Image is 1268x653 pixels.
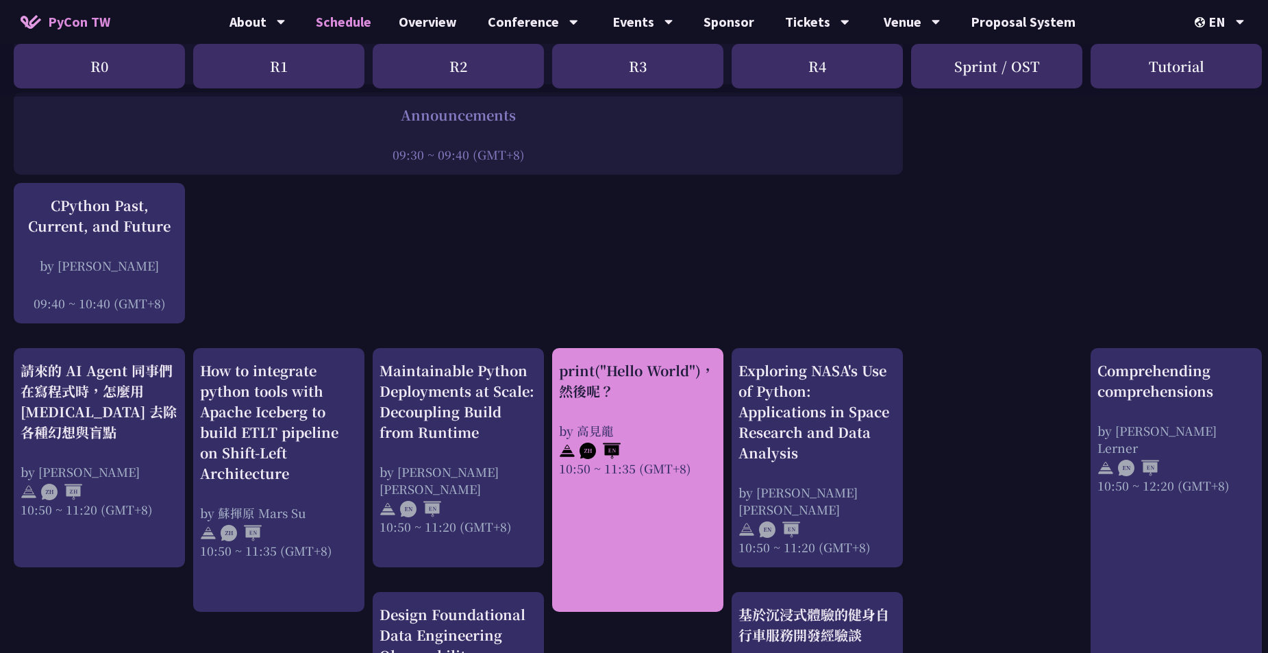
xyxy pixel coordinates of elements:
[559,460,717,477] div: 10:50 ~ 11:35 (GMT+8)
[738,539,896,556] div: 10:50 ~ 11:20 (GMT+8)
[738,484,896,518] div: by [PERSON_NAME] [PERSON_NAME]
[21,484,37,500] img: svg+xml;base64,PHN2ZyB4bWxucz0iaHR0cDovL3d3dy53My5vcmcvMjAwMC9zdmciIHdpZHRoPSIyNCIgaGVpZ2h0PSIyNC...
[21,195,178,312] a: CPython Past, Current, and Future by [PERSON_NAME] 09:40 ~ 10:40 (GMT+8)
[21,501,178,518] div: 10:50 ~ 11:20 (GMT+8)
[380,360,537,443] div: Maintainable Python Deployments at Scale: Decoupling Build from Runtime
[21,195,178,236] div: CPython Past, Current, and Future
[21,463,178,480] div: by [PERSON_NAME]
[1097,460,1114,476] img: svg+xml;base64,PHN2ZyB4bWxucz0iaHR0cDovL3d3dy53My5vcmcvMjAwMC9zdmciIHdpZHRoPSIyNCIgaGVpZ2h0PSIyNC...
[559,443,575,459] img: svg+xml;base64,PHN2ZyB4bWxucz0iaHR0cDovL3d3dy53My5vcmcvMjAwMC9zdmciIHdpZHRoPSIyNCIgaGVpZ2h0PSIyNC...
[48,12,110,32] span: PyCon TW
[380,501,396,517] img: svg+xml;base64,PHN2ZyB4bWxucz0iaHR0cDovL3d3dy53My5vcmcvMjAwMC9zdmciIHdpZHRoPSIyNCIgaGVpZ2h0PSIyNC...
[738,360,896,556] a: Exploring NASA's Use of Python: Applications in Space Research and Data Analysis by [PERSON_NAME]...
[373,44,544,88] div: R2
[759,521,800,538] img: ENEN.5a408d1.svg
[559,422,717,439] div: by 高見龍
[21,360,178,556] a: 請來的 AI Agent 同事們在寫程式時，怎麼用 [MEDICAL_DATA] 去除各種幻想與盲點 by [PERSON_NAME] 10:50 ~ 11:20 (GMT+8)
[1091,44,1262,88] div: Tutorial
[14,44,185,88] div: R0
[400,501,441,517] img: ENEN.5a408d1.svg
[380,463,537,497] div: by [PERSON_NAME] [PERSON_NAME]
[221,525,262,541] img: ZHEN.371966e.svg
[41,484,82,500] img: ZHZH.38617ef.svg
[200,360,358,600] a: How to integrate python tools with Apache Iceberg to build ETLT pipeline on Shift-Left Architectu...
[738,604,896,645] div: 基於沉浸式體驗的健身自行車服務開發經驗談
[21,360,178,443] div: 請來的 AI Agent 同事們在寫程式時，怎麼用 [MEDICAL_DATA] 去除各種幻想與盲點
[1118,460,1159,476] img: ENEN.5a408d1.svg
[738,360,896,463] div: Exploring NASA's Use of Python: Applications in Space Research and Data Analysis
[193,44,364,88] div: R1
[200,525,216,541] img: svg+xml;base64,PHN2ZyB4bWxucz0iaHR0cDovL3d3dy53My5vcmcvMjAwMC9zdmciIHdpZHRoPSIyNCIgaGVpZ2h0PSIyNC...
[1097,477,1255,494] div: 10:50 ~ 12:20 (GMT+8)
[559,360,717,600] a: print("Hello World")，然後呢？ by 高見龍 10:50 ~ 11:35 (GMT+8)
[580,443,621,459] img: ZHEN.371966e.svg
[200,542,358,559] div: 10:50 ~ 11:35 (GMT+8)
[552,44,723,88] div: R3
[911,44,1082,88] div: Sprint / OST
[380,518,537,535] div: 10:50 ~ 11:20 (GMT+8)
[21,105,896,125] div: Announcements
[738,521,755,538] img: svg+xml;base64,PHN2ZyB4bWxucz0iaHR0cDovL3d3dy53My5vcmcvMjAwMC9zdmciIHdpZHRoPSIyNCIgaGVpZ2h0PSIyNC...
[21,295,178,312] div: 09:40 ~ 10:40 (GMT+8)
[7,5,124,39] a: PyCon TW
[21,146,896,163] div: 09:30 ~ 09:40 (GMT+8)
[1097,360,1255,402] div: Comprehending comprehensions
[1097,422,1255,456] div: by [PERSON_NAME] Lerner
[559,360,717,402] div: print("Hello World")，然後呢？
[732,44,903,88] div: R4
[21,257,178,274] div: by [PERSON_NAME]
[380,360,537,556] a: Maintainable Python Deployments at Scale: Decoupling Build from Runtime by [PERSON_NAME] [PERSON_...
[200,504,358,521] div: by 蘇揮原 Mars Su
[1195,17,1208,27] img: Locale Icon
[200,360,358,484] div: How to integrate python tools with Apache Iceberg to build ETLT pipeline on Shift-Left Architecture
[21,15,41,29] img: Home icon of PyCon TW 2025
